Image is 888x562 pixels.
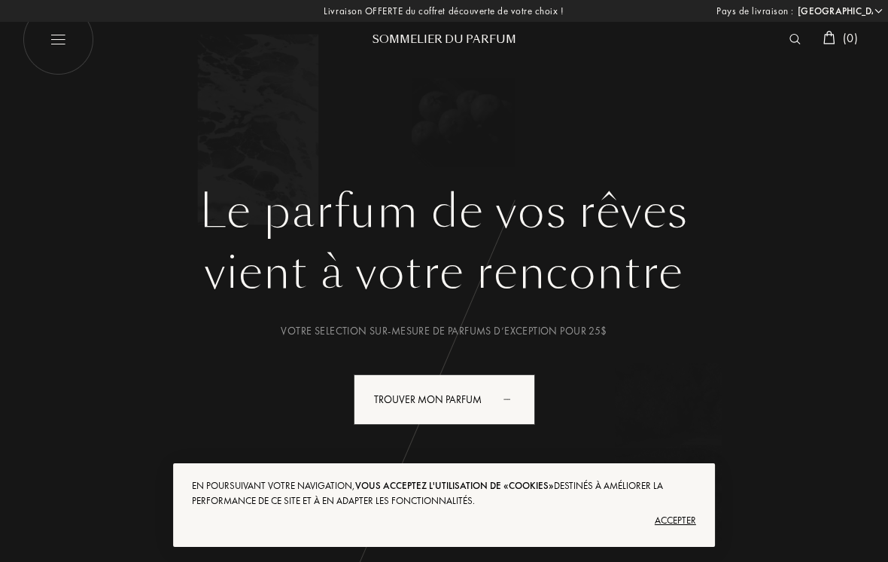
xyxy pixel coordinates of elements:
[789,34,801,44] img: search_icn_white.svg
[823,31,835,44] img: cart_white.svg
[342,374,546,425] a: Trouver mon parfumanimation
[354,374,535,425] div: Trouver mon parfum
[34,239,854,307] div: vient à votre rencontre
[192,478,696,509] div: En poursuivant votre navigation, destinés à améliorer la performance de ce site et à en adapter l...
[843,30,858,46] span: ( 0 )
[498,383,528,414] div: animation
[716,4,794,19] span: Pays de livraison :
[355,479,554,492] span: vous acceptez l'utilisation de «cookies»
[34,323,854,339] div: Votre selection sur-mesure de parfums d’exception pour 25$
[192,509,696,533] div: Accepter
[354,32,534,47] div: Sommelier du Parfum
[23,4,94,75] img: burger_white.png
[34,185,854,239] h1: Le parfum de vos rêves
